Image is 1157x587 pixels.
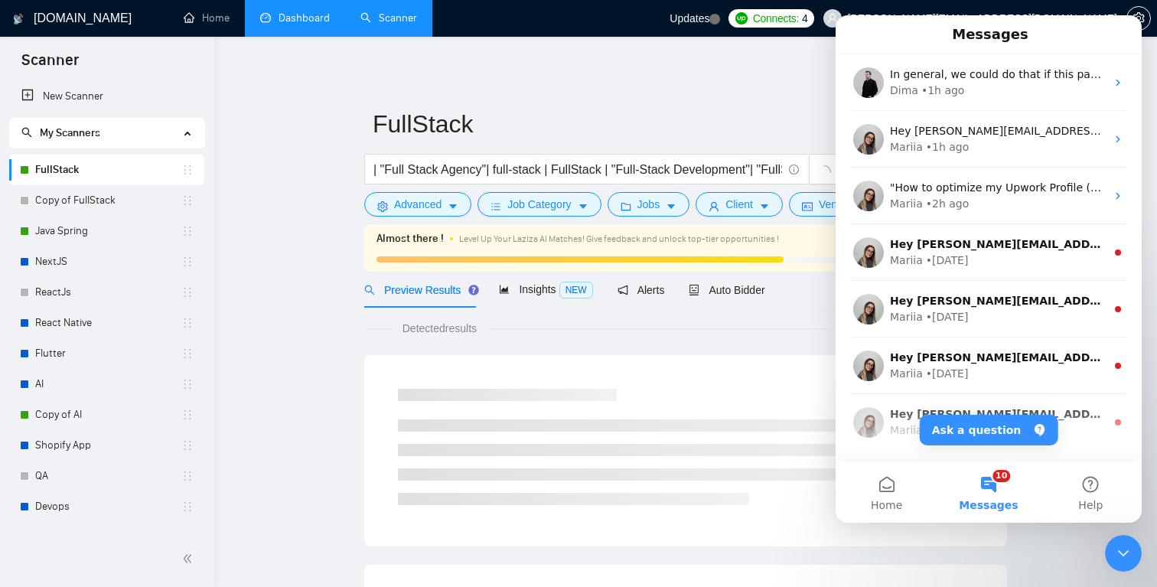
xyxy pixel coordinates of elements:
span: holder [181,225,194,237]
img: Profile image for Mariia [18,109,48,139]
li: ReactJs [9,277,204,308]
iframe: Intercom live chat [1105,535,1142,572]
div: Mariia [54,351,87,367]
a: searchScanner [360,11,417,24]
a: setting [1126,12,1151,24]
span: Preview Results [364,284,474,296]
span: Job Category [507,196,571,213]
div: • [DATE] [90,351,133,367]
span: 4 [802,10,808,27]
span: robot [689,285,699,295]
a: Copy of FullStack [35,185,181,216]
input: Search Freelance Jobs... [373,160,782,179]
button: Messages [102,446,204,507]
span: double-left [182,551,197,566]
a: React Native [35,308,181,338]
img: Profile image for Mariia [18,279,48,309]
span: caret-down [578,201,588,212]
span: Auto Bidder [689,284,764,296]
span: idcard [802,201,813,212]
div: Mariia [54,237,87,253]
span: Jobs [637,196,660,213]
div: • [DATE] [90,237,133,253]
span: setting [377,201,388,212]
a: Shopify App [35,430,181,461]
span: My Scanners [21,126,100,139]
div: Mariia [54,407,87,423]
li: React Native [9,308,204,338]
span: holder [181,194,194,207]
div: • [DATE] [90,294,133,310]
span: Client [725,196,753,213]
span: loading [817,165,831,179]
button: folderJobscaret-down [608,192,690,217]
span: holder [181,378,194,390]
button: Help [204,446,306,507]
li: NextJS [9,246,204,277]
a: Java Spring [35,216,181,246]
li: Copy of AI [9,399,204,430]
span: caret-down [759,201,770,212]
button: Ask a question [84,399,223,430]
li: FullStack [9,155,204,185]
span: user [827,13,838,24]
button: setting [1126,6,1151,31]
li: Flutter [9,338,204,369]
span: NEW [559,282,593,298]
span: Alerts [618,284,665,296]
a: Blockchain [35,522,181,553]
button: userClientcaret-down [696,192,783,217]
span: holder [181,164,194,176]
span: caret-down [666,201,676,212]
a: Copy of AI [35,399,181,430]
span: holder [181,409,194,421]
input: Scanner name... [373,105,976,143]
span: Advanced [394,196,442,213]
button: idcardVendorcaret-down [789,192,882,217]
img: Profile image for Mariia [18,222,48,253]
span: Help [243,484,267,495]
span: Home [35,484,67,495]
li: Copy of FullStack [9,185,204,216]
div: • 2h ago [90,181,134,197]
a: Flutter [35,338,181,369]
img: logo [13,7,24,31]
div: Tooltip anchor [467,283,481,297]
img: Profile image for Mariia [18,392,48,422]
span: user [709,201,719,212]
span: caret-down [448,201,458,212]
span: Scanner [9,49,91,81]
li: Shopify App [9,430,204,461]
iframe: Intercom live chat [836,15,1142,523]
span: holder [181,470,194,482]
span: Messages [123,484,182,495]
button: settingAdvancedcaret-down [364,192,471,217]
span: search [21,127,32,138]
span: setting [1127,12,1150,24]
span: Almost there ! [376,230,444,247]
a: Devops [35,491,181,522]
span: holder [181,347,194,360]
li: AI [9,369,204,399]
div: • 1h ago [86,67,129,83]
span: Connects: [753,10,799,27]
span: notification [618,285,628,295]
li: New Scanner [9,81,204,112]
a: dashboardDashboard [260,11,330,24]
li: QA [9,461,204,491]
span: folder [621,201,631,212]
button: barsJob Categorycaret-down [477,192,601,217]
span: info-circle [789,165,799,174]
span: holder [181,439,194,452]
span: Level Up Your Laziza AI Matches! Give feedback and unlock top-tier opportunities ! [459,233,779,244]
span: Updates [670,12,709,24]
span: holder [181,317,194,329]
a: NextJS [35,246,181,277]
span: bars [491,201,501,212]
div: Dima [54,67,83,83]
div: Mariia [54,124,87,140]
span: My Scanners [40,126,100,139]
span: holder [181,286,194,298]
